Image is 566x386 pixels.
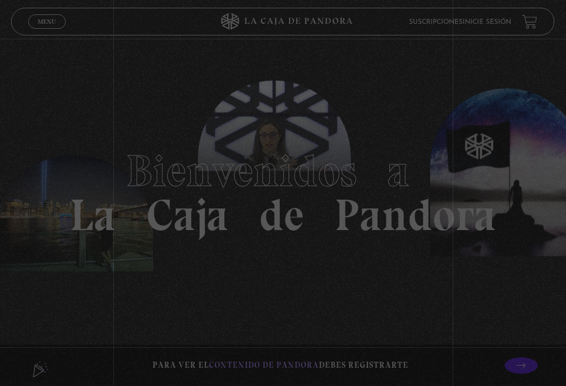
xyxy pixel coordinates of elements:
span: Cerrar [34,28,60,35]
span: contenido de Pandora [209,360,319,370]
a: Inicie sesión [463,18,512,25]
span: Bienvenidos a [126,144,440,197]
a: Suscripciones [410,18,463,25]
h1: La Caja de Pandora [70,149,496,237]
p: Para ver el debes registrarte [153,358,408,373]
a: View your shopping cart [523,14,538,29]
span: Menu [38,18,56,25]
